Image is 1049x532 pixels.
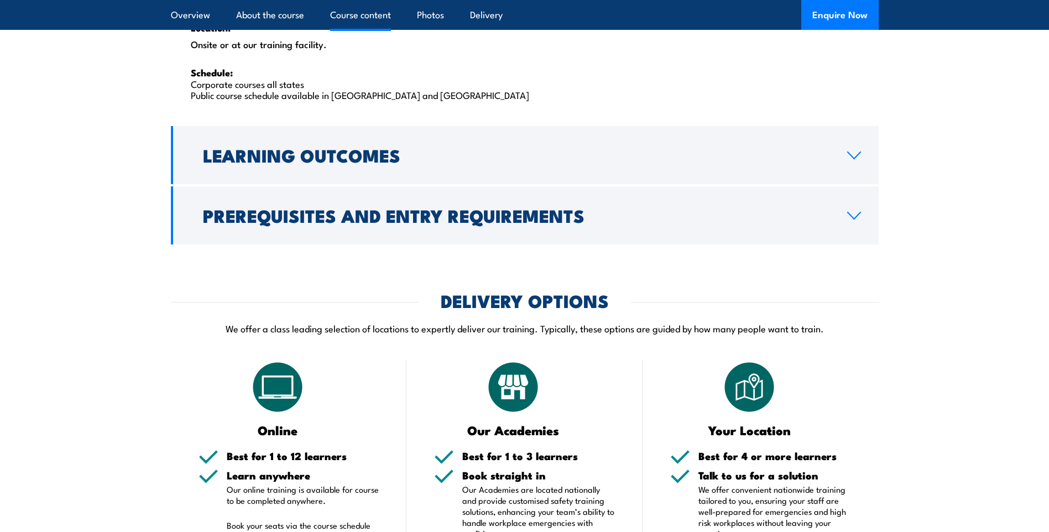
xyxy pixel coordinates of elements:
h2: Prerequisites and Entry Requirements [203,207,829,223]
p: We offer a class leading selection of locations to expertly deliver our training. Typically, thes... [171,322,879,335]
strong: Schedule: [191,65,233,80]
h5: Best for 1 to 3 learners [462,451,615,461]
h3: Our Academies [434,424,593,436]
a: Prerequisites and Entry Requirements [171,186,879,244]
h2: DELIVERY OPTIONS [441,293,609,308]
h5: Best for 1 to 12 learners [227,451,379,461]
p: Our online training is available for course to be completed anywhere. [227,484,379,506]
h5: Book straight in [462,470,615,481]
h5: Talk to us for a solution [698,470,851,481]
h3: Your Location [670,424,829,436]
h3: Online [199,424,357,436]
h5: Best for 4 or more learners [698,451,851,461]
h2: Learning Outcomes [203,147,829,163]
p: Corporate courses all states Public course schedule available in [GEOGRAPHIC_DATA] and [GEOGRAPHI... [191,66,859,100]
h5: Learn anywhere [227,470,379,481]
a: Learning Outcomes [171,126,879,184]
